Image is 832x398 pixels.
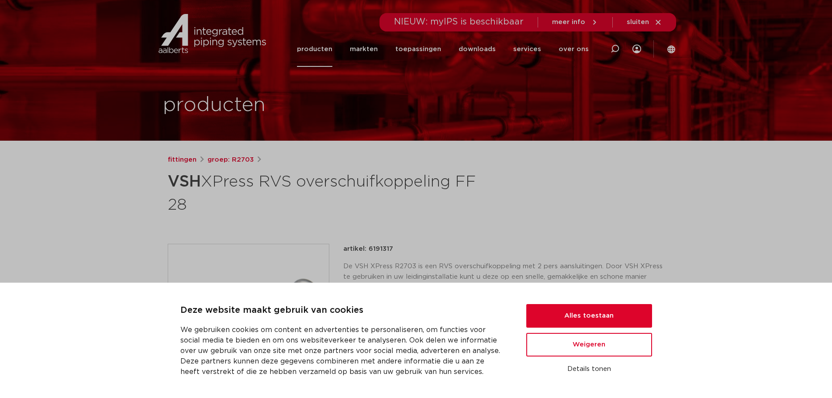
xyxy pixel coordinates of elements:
h1: producten [163,91,266,119]
span: NIEUW: myIPS is beschikbaar [394,17,524,26]
a: services [513,31,541,67]
button: Details tonen [526,362,652,377]
a: producten [297,31,332,67]
a: meer info [552,18,598,26]
button: Weigeren [526,333,652,356]
span: meer info [552,19,585,25]
h1: XPress RVS overschuifkoppeling FF 28 [168,169,496,216]
a: toepassingen [395,31,441,67]
nav: Menu [297,31,589,67]
a: downloads [459,31,496,67]
a: sluiten [627,18,662,26]
div: my IPS [632,31,641,67]
strong: VSH [168,174,201,190]
span: sluiten [627,19,649,25]
a: fittingen [168,155,197,165]
p: De VSH XPress R2703 is een RVS overschuifkoppeling met 2 pers aansluitingen. Door VSH XPress te g... [343,261,665,303]
button: Alles toestaan [526,304,652,328]
a: over ons [559,31,589,67]
a: markten [350,31,378,67]
a: groep: R2703 [207,155,254,165]
p: artikel: 6191317 [343,244,393,254]
p: Deze website maakt gebruik van cookies [180,304,505,318]
p: We gebruiken cookies om content en advertenties te personaliseren, om functies voor social media ... [180,325,505,377]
